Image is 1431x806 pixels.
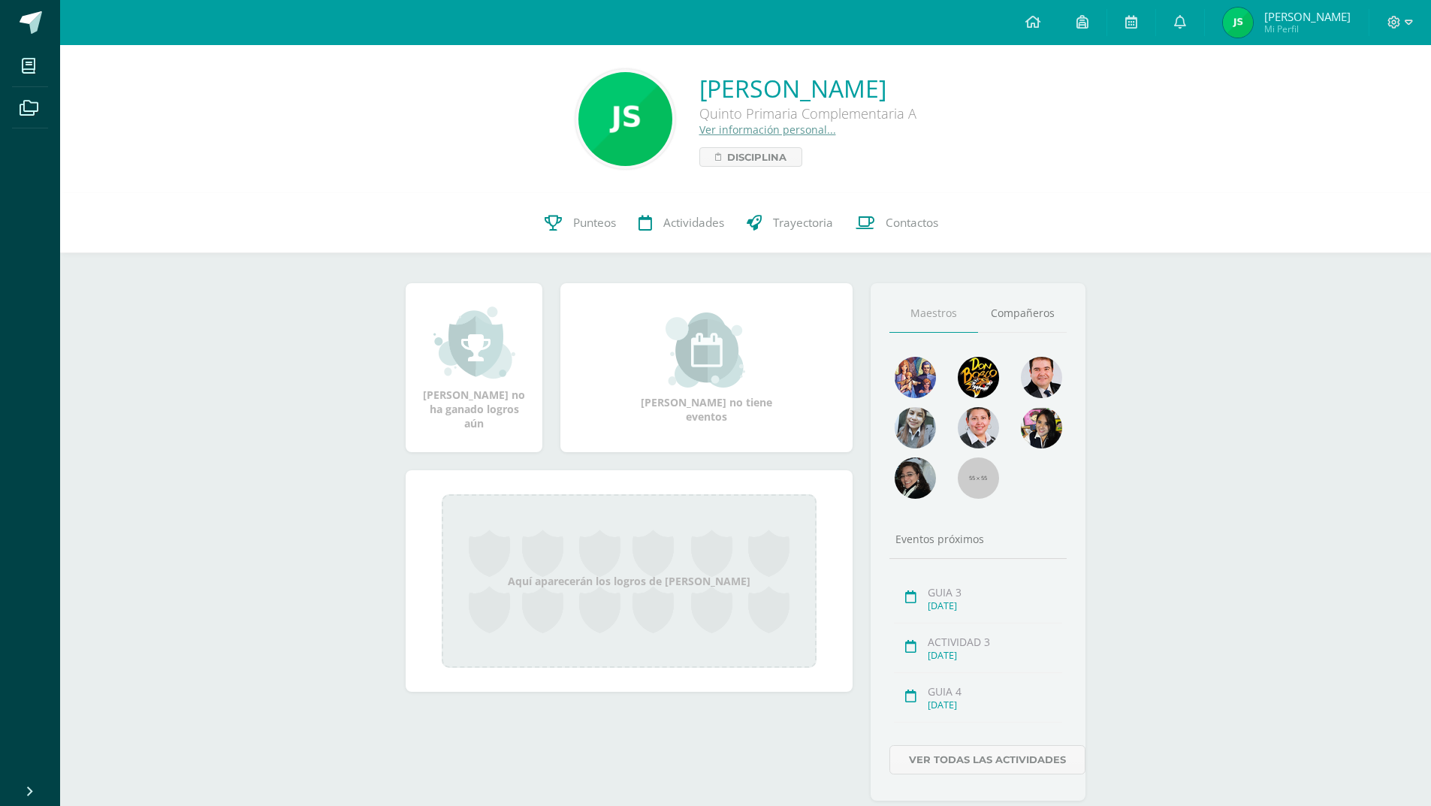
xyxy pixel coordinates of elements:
[895,457,936,499] img: 6377130e5e35d8d0020f001f75faf696.png
[1223,8,1253,38] img: 9b69a278dd04f09ccaf054877617be81.png
[533,193,627,253] a: Punteos
[773,215,833,231] span: Trayectoria
[928,684,1062,699] div: GUIA 4
[1264,23,1351,35] span: Mi Perfil
[895,407,936,448] img: 45bd7986b8947ad7e5894cbc9b781108.png
[421,305,527,430] div: [PERSON_NAME] no ha ganado logros aún
[1021,407,1062,448] img: ddcb7e3f3dd5693f9a3e043a79a89297.png
[1021,357,1062,398] img: 79570d67cb4e5015f1d97fde0ec62c05.png
[699,147,802,167] a: Disciplina
[433,305,515,380] img: achievement_small.png
[699,104,916,122] div: Quinto Primaria Complementaria A
[632,312,782,424] div: [PERSON_NAME] no tiene eventos
[889,294,978,333] a: Maestros
[978,294,1067,333] a: Compañeros
[895,357,936,398] img: 88256b496371d55dc06d1c3f8a5004f4.png
[578,72,672,166] img: 0bba6b835ab9d7900dad42a5bf7c9fd0.png
[1264,9,1351,24] span: [PERSON_NAME]
[844,193,949,253] a: Contactos
[573,215,616,231] span: Punteos
[727,148,786,166] span: Disciplina
[928,599,1062,612] div: [DATE]
[958,357,999,398] img: 29fc2a48271e3f3676cb2cb292ff2552.png
[663,215,724,231] span: Actividades
[958,457,999,499] img: 55x55
[442,494,817,668] div: Aquí aparecerán los logros de [PERSON_NAME]
[627,193,735,253] a: Actividades
[699,122,836,137] a: Ver información personal...
[735,193,844,253] a: Trayectoria
[889,745,1085,774] a: Ver todas las actividades
[928,635,1062,649] div: ACTIVIDAD 3
[928,649,1062,662] div: [DATE]
[928,585,1062,599] div: GUIA 3
[889,532,1067,546] div: Eventos próximos
[886,215,938,231] span: Contactos
[928,699,1062,711] div: [DATE]
[666,312,747,388] img: event_small.png
[958,407,999,448] img: c65c656f8248e3f14a5cc5f1a20cb62a.png
[699,72,916,104] a: [PERSON_NAME]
